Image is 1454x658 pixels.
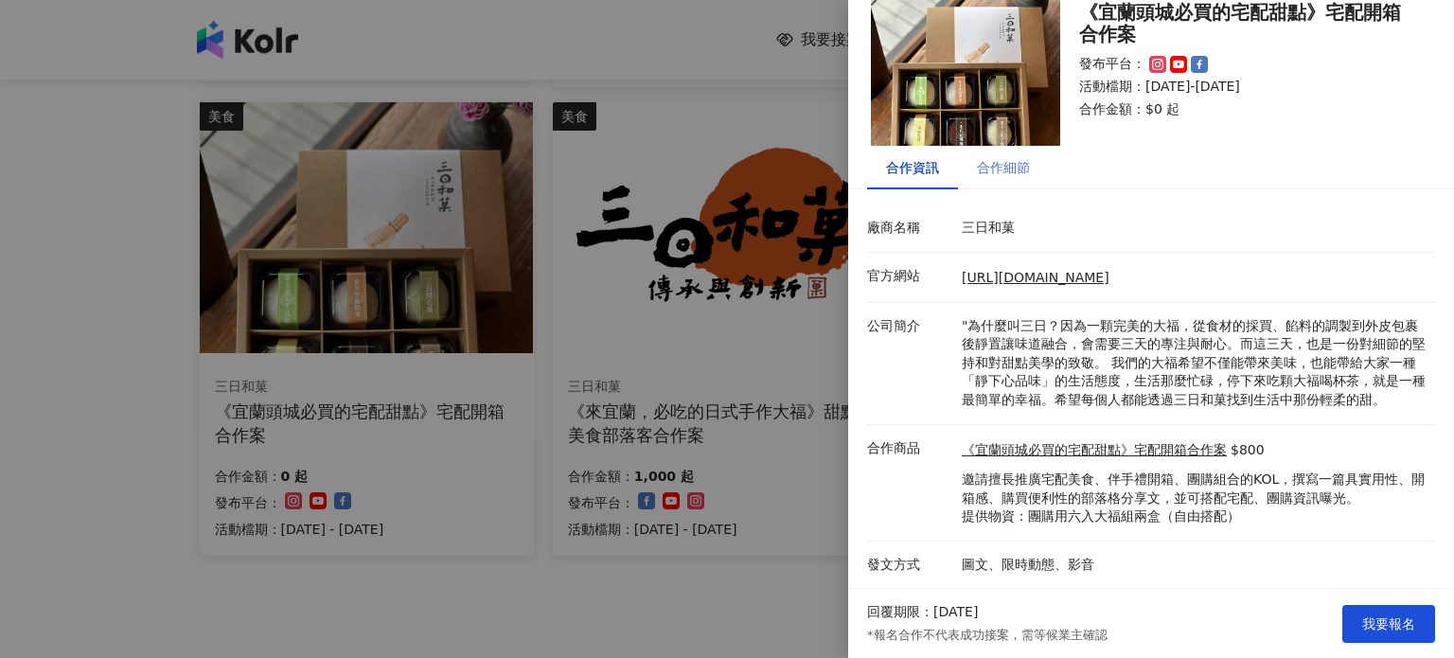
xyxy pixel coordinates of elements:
[1342,605,1435,643] button: 我要報名
[886,157,939,178] div: 合作資訊
[962,556,1426,575] p: 圖文、限時動態、影音
[962,219,1426,238] p: 三日和菓
[867,219,952,238] p: 廠商名稱
[867,267,952,286] p: 官方網站
[962,317,1426,410] p: "為什麼叫三日？因為一顆完美的大福，從食材的採買、餡料的調製到外皮包裹後靜置讓味道融合，會需要三天的專注與耐心。而這三天，也是一份對細節的堅持和對甜點美學的致敬。 我們的大福希望不僅能帶來美味，...
[962,471,1426,526] p: 邀請擅長推廣宅配美食、伴手禮開箱、團購組合的KOL，撰寫一篇具實用性、開箱感、購買便利性的部落格分享文，並可搭配宅配、團購資訊曝光。 提供物資：團購用六入大福組兩盒（自由搭配）
[1079,78,1412,97] p: 活動檔期：[DATE]-[DATE]
[962,270,1109,285] a: [URL][DOMAIN_NAME]
[977,157,1030,178] div: 合作細節
[1362,616,1415,631] span: 我要報名
[1079,55,1145,74] p: 發布平台：
[1079,100,1412,119] p: 合作金額： $0 起
[867,603,978,622] p: 回覆期限：[DATE]
[867,627,1108,644] p: *報名合作不代表成功接案，需等候業主確認
[867,439,952,458] p: 合作商品
[1231,441,1265,460] p: $800
[962,441,1227,460] a: 《宜蘭頭城必買的宅配甜點》宅配開箱合作案
[867,556,952,575] p: 發文方式
[867,317,952,336] p: 公司簡介
[1079,2,1412,45] div: 《宜蘭頭城必買的宅配甜點》宅配開箱合作案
